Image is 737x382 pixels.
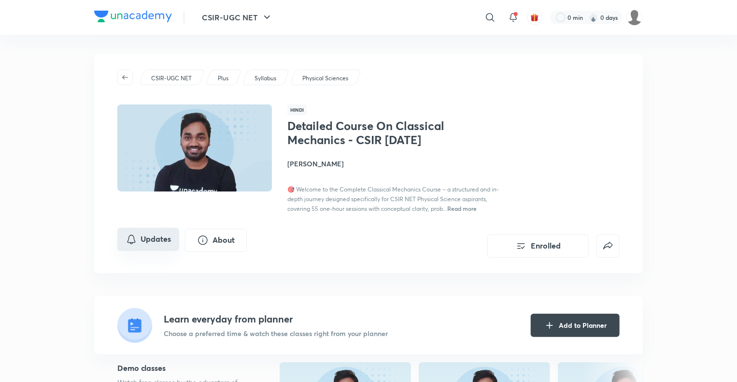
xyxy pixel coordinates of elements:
img: Company Logo [94,11,172,22]
p: Choose a preferred time & watch these classes right from your planner [164,328,388,338]
button: Updates [117,228,179,251]
a: Physical Sciences [301,74,350,83]
a: CSIR-UGC NET [150,74,194,83]
span: Hindi [287,104,307,115]
img: streak [589,13,598,22]
button: CSIR-UGC NET [196,8,279,27]
h4: [PERSON_NAME] [287,159,504,169]
h4: Learn everyday from planner [164,312,388,326]
a: Syllabus [253,74,278,83]
p: Syllabus [255,74,276,83]
p: CSIR-UGC NET [151,74,192,83]
img: Thumbnail [116,103,273,192]
button: Add to Planner [531,314,620,337]
button: Enrolled [487,235,589,258]
span: Read more [447,205,477,212]
button: About [185,229,247,252]
h1: Detailed Course On Classical Mechanics - CSIR [DATE] [287,119,445,147]
img: Ankit [626,9,643,26]
span: 🎯 Welcome to the Complete Classical Mechanics Course – a structured and in-depth journey designed... [287,186,499,212]
p: Physical Sciences [302,74,348,83]
a: Plus [216,74,230,83]
a: Company Logo [94,11,172,25]
h5: Demo classes [117,362,249,374]
button: false [596,235,620,258]
p: Plus [218,74,228,83]
img: avatar [530,13,539,22]
button: avatar [527,10,542,25]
